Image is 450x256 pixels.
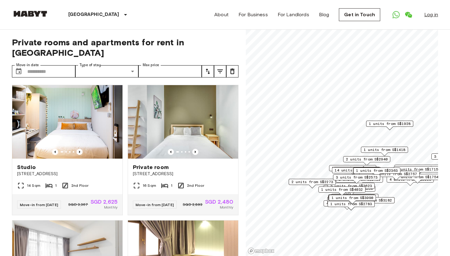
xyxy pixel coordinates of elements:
span: 14 Sqm [27,183,40,188]
div: Map marker [353,168,400,177]
div: Map marker [343,156,390,166]
div: Map marker [328,195,376,205]
span: 14 units from S$2348 [335,168,378,173]
a: Mapbox logo [248,247,275,254]
label: Move-in date [16,62,39,68]
span: 1 units from S$3990 [332,195,373,201]
div: Map marker [361,147,408,156]
div: Map marker [328,201,375,210]
div: Map marker [328,194,375,204]
span: 4 units from S$1680 [326,201,368,206]
a: Open WhatsApp [390,9,402,21]
a: Blog [319,11,329,18]
span: 3 units from S$2573 [336,175,377,180]
div: Map marker [366,121,413,130]
span: SGD 2,625 [91,199,118,205]
div: Map marker [324,200,371,210]
span: 3 units from S$3623 [330,183,372,189]
span: 1 units from S$1715 [396,167,438,172]
div: Map marker [331,194,378,203]
div: Map marker [289,179,336,188]
button: Previous image [52,149,58,155]
div: Map marker [332,167,381,177]
a: Log in [424,11,438,18]
a: Open WeChat [402,9,414,21]
div: Map marker [336,176,383,186]
span: 1 units from S$1418 [364,147,405,152]
a: For Business [238,11,268,18]
div: Map marker [328,183,375,192]
span: 2 units from S$2273 [291,179,333,185]
div: Map marker [394,166,441,176]
span: 2 units from S$2757 [375,171,417,177]
span: 1 units from S$3182 [350,198,392,203]
div: Map marker [329,165,376,175]
span: 1 [55,183,57,188]
img: Marketing picture of unit SG-01-021-008-01 [128,85,238,159]
span: Move-in from [DATE] [20,202,58,207]
div: Map marker [347,197,395,207]
label: Type of stay [80,62,101,68]
span: 1 [171,183,172,188]
a: About [214,11,229,18]
span: Private rooms and apartments for rent in [GEOGRAPHIC_DATA] [12,37,238,58]
button: Choose date [13,65,25,77]
span: [STREET_ADDRESS] [133,171,233,177]
span: 16 Sqm [143,183,156,188]
span: 2nd Floor [187,183,204,188]
div: Map marker [318,186,366,196]
span: [STREET_ADDRESS] [17,171,118,177]
button: Previous image [192,149,198,155]
div: Map marker [373,171,420,180]
span: Move-in from [DATE] [136,202,174,207]
a: Marketing picture of unit SG-01-111-002-001Previous imagePrevious imageStudio[STREET_ADDRESS]14 S... [12,85,123,215]
span: 2nd Floor [71,183,88,188]
img: Habyt [12,11,49,17]
span: 1 units from S$4032 [321,187,363,192]
span: Monthly [104,205,118,210]
div: Map marker [333,167,380,176]
span: 1 units from S$2363 [356,168,398,173]
span: 2 units from S$2940 [346,156,388,162]
button: tune [214,65,226,77]
span: Studio [17,164,36,171]
button: Previous image [168,149,174,155]
label: Max price [143,62,159,68]
p: [GEOGRAPHIC_DATA] [68,11,119,18]
div: Map marker [327,197,374,206]
span: SGD 2,893 [183,202,202,207]
span: 1 units from S$3600 [334,194,376,200]
span: Monthly [220,205,233,210]
span: SGD 3,367 [68,202,88,207]
button: tune [202,65,214,77]
a: Get in Touch [339,8,380,21]
span: SGD 2,480 [205,199,233,205]
div: Map marker [328,186,375,195]
div: Map marker [329,195,376,204]
div: Map marker [333,174,380,184]
span: 3 units from S$1764 [332,165,373,171]
div: Map marker [394,165,444,174]
button: tune [226,65,238,77]
img: Marketing picture of unit SG-01-111-002-001 [12,85,122,159]
span: 17 units from S$1480 [397,165,441,171]
span: Private room [133,164,169,171]
div: Map marker [387,176,434,186]
a: For Landlords [278,11,309,18]
a: Marketing picture of unit SG-01-021-008-01Previous imagePrevious imagePrivate room[STREET_ADDRESS... [128,85,238,215]
button: Previous image [77,149,83,155]
span: 1 units from S$1928 [369,121,411,126]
